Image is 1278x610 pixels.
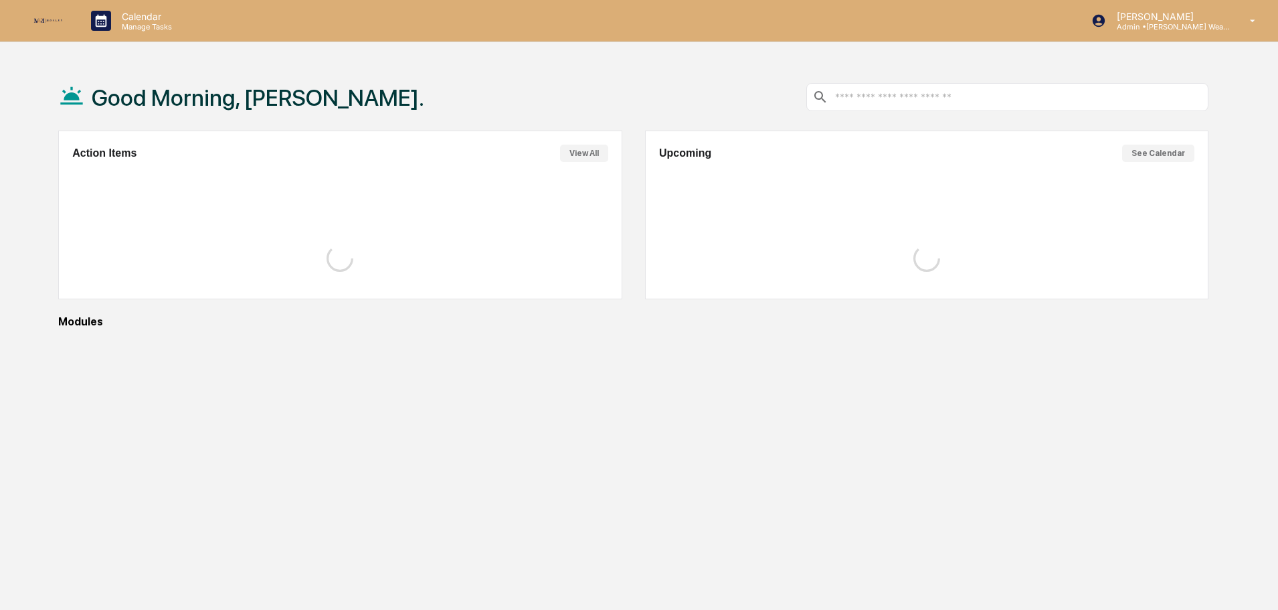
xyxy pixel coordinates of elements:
[111,11,179,22] p: Calendar
[58,315,1208,328] div: Modules
[72,147,136,159] h2: Action Items
[1106,11,1230,22] p: [PERSON_NAME]
[560,145,608,162] button: View All
[92,84,424,111] h1: Good Morning, [PERSON_NAME].
[111,22,179,31] p: Manage Tasks
[659,147,711,159] h2: Upcoming
[1122,145,1194,162] button: See Calendar
[32,17,64,25] img: logo
[1106,22,1230,31] p: Admin • [PERSON_NAME] Wealth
